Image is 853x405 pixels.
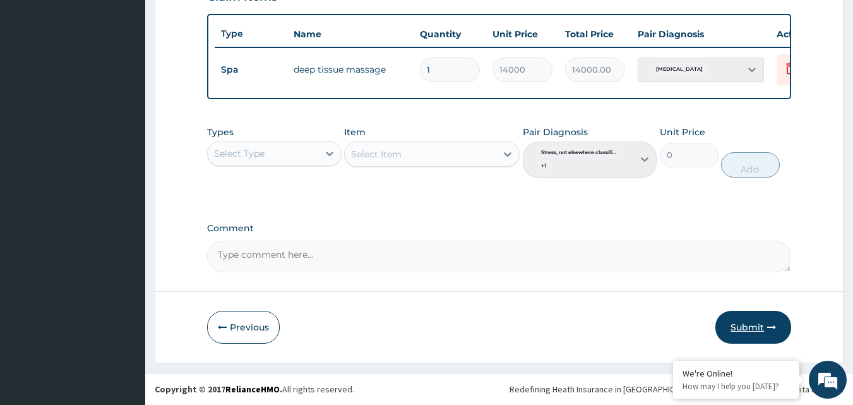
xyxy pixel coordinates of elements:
[215,58,287,82] td: Spa
[225,384,280,395] a: RelianceHMO
[715,311,791,344] button: Submit
[207,223,792,234] label: Comment
[770,21,833,47] th: Actions
[207,6,237,37] div: Minimize live chat window
[660,126,705,138] label: Unit Price
[214,147,265,160] div: Select Type
[683,381,790,392] p: How may I help you today?
[510,383,844,396] div: Redefining Heath Insurance in [GEOGRAPHIC_DATA] using Telemedicine and Data Science!
[287,57,414,82] td: deep tissue massage
[631,21,770,47] th: Pair Diagnosis
[414,21,486,47] th: Quantity
[207,311,280,344] button: Previous
[6,270,241,315] textarea: Type your message and hit 'Enter'
[683,368,790,379] div: We're Online!
[523,126,588,138] label: Pair Diagnosis
[287,21,414,47] th: Name
[73,122,174,250] span: We're online!
[23,63,51,95] img: d_794563401_company_1708531726252_794563401
[207,127,234,138] label: Types
[344,126,366,138] label: Item
[155,384,282,395] strong: Copyright © 2017 .
[215,22,287,45] th: Type
[559,21,631,47] th: Total Price
[486,21,559,47] th: Unit Price
[145,373,853,405] footer: All rights reserved.
[66,71,212,87] div: Chat with us now
[721,152,780,178] button: Add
